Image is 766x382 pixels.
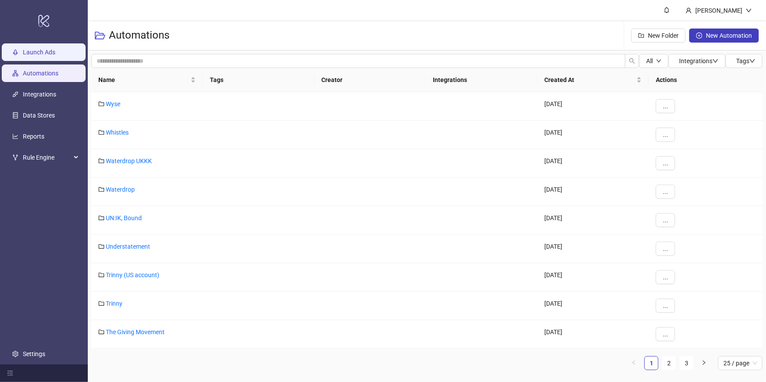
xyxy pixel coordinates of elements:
[663,331,668,338] span: ...
[106,186,135,193] a: Waterdrop
[712,58,719,64] span: down
[98,215,104,221] span: folder
[23,133,44,140] a: Reports
[663,160,668,167] span: ...
[656,156,675,170] button: ...
[656,58,662,64] span: down
[656,185,675,199] button: ...
[98,243,104,250] span: folder
[662,357,676,370] a: 2
[663,217,668,224] span: ...
[12,154,18,161] span: fork
[23,91,56,98] a: Integrations
[106,271,159,278] a: Trinny (US account)
[537,349,649,377] div: [DATE]
[663,131,668,138] span: ...
[537,292,649,320] div: [DATE]
[723,357,757,370] span: 25 / page
[645,357,658,370] a: 1
[718,356,762,370] div: Page Size
[697,356,711,370] button: right
[95,30,105,41] span: folder-open
[106,129,129,136] a: Whistles
[689,29,759,43] button: New Automation
[631,29,686,43] button: New Folder
[696,32,702,39] span: plus-circle
[656,213,675,227] button: ...
[629,58,635,64] span: search
[649,68,762,92] th: Actions
[91,68,203,92] th: Name
[656,128,675,142] button: ...
[706,32,752,39] span: New Automation
[106,100,120,107] a: Wyse
[98,272,104,278] span: folder
[537,149,649,178] div: [DATE]
[23,49,55,56] a: Launch Ads
[106,243,150,250] a: Understatement
[663,245,668,252] span: ...
[663,188,668,195] span: ...
[726,54,762,68] button: Tagsdown
[23,149,71,166] span: Rule Engine
[109,29,169,43] h3: Automations
[537,92,649,121] div: [DATE]
[23,112,55,119] a: Data Stores
[631,360,637,365] span: left
[106,328,165,336] a: The Giving Movement
[680,356,694,370] li: 3
[662,356,676,370] li: 2
[746,7,752,14] span: down
[656,270,675,284] button: ...
[314,68,426,92] th: Creator
[679,57,719,64] span: Integrations
[7,370,13,376] span: menu-fold
[98,300,104,307] span: folder
[648,32,679,39] span: New Folder
[98,329,104,335] span: folder
[692,6,746,15] div: [PERSON_NAME]
[106,157,152,164] a: Waterdrop UKKK
[638,32,644,39] span: folder-add
[23,70,58,77] a: Automations
[23,350,45,357] a: Settings
[664,7,670,13] span: bell
[697,356,711,370] li: Next Page
[656,327,675,341] button: ...
[663,302,668,309] span: ...
[98,158,104,164] span: folder
[627,356,641,370] li: Previous Page
[680,357,693,370] a: 3
[537,121,649,149] div: [DATE]
[701,360,707,365] span: right
[646,57,653,64] span: All
[686,7,692,14] span: user
[537,320,649,349] div: [DATE]
[627,356,641,370] button: left
[736,57,755,64] span: Tags
[663,103,668,110] span: ...
[544,75,635,85] span: Created At
[644,356,658,370] li: 1
[537,206,649,235] div: [DATE]
[656,99,675,113] button: ...
[203,68,314,92] th: Tags
[656,242,675,256] button: ...
[537,263,649,292] div: [DATE]
[98,101,104,107] span: folder
[98,75,189,85] span: Name
[98,186,104,193] span: folder
[749,58,755,64] span: down
[656,299,675,313] button: ...
[639,54,669,68] button: Alldown
[663,274,668,281] span: ...
[669,54,726,68] button: Integrationsdown
[537,68,649,92] th: Created At
[106,300,122,307] a: Trinny
[98,129,104,136] span: folder
[537,235,649,263] div: [DATE]
[106,214,142,221] a: UN:IK, Bound
[537,178,649,206] div: [DATE]
[426,68,537,92] th: Integrations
